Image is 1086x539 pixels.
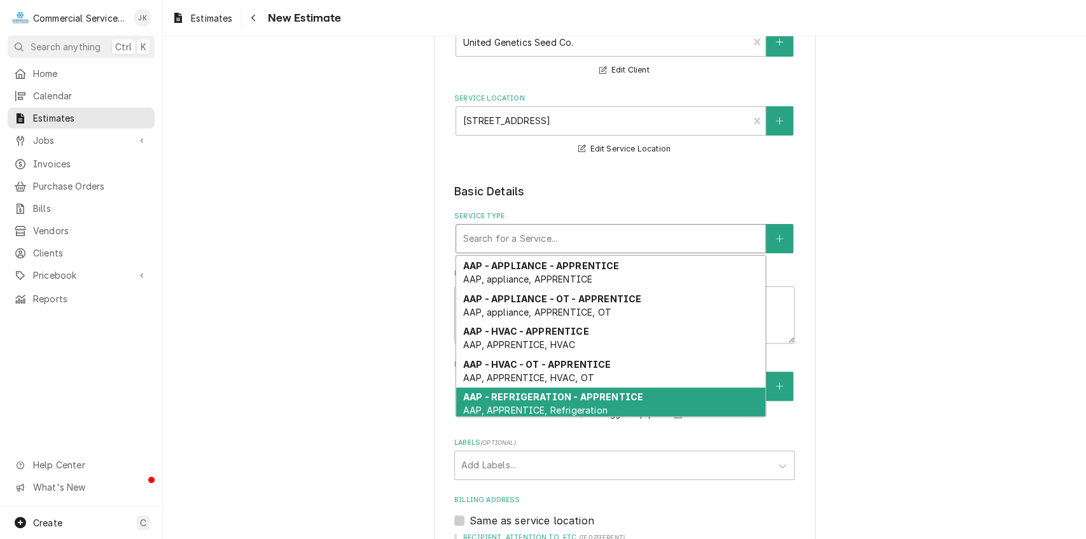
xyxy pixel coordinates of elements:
strong: AAP - HVAC - APPRENTICE [463,326,589,337]
a: Clients [8,242,155,263]
legend: Basic Details [454,183,795,200]
span: C [140,516,146,529]
span: AAP, APPRENTICE, HVAC, OT [463,372,594,383]
span: Home [33,67,148,80]
span: Create [33,517,62,528]
span: Ctrl [115,40,132,53]
span: AAP, APPRENTICE, HVAC [463,339,575,350]
span: Estimates [191,11,232,25]
a: Vendors [8,220,155,241]
span: Help Center [33,458,147,472]
div: Service Type [454,211,795,253]
div: Reason For Call [454,269,795,344]
span: K [141,40,146,53]
span: Invoices [33,157,148,171]
span: Clients [33,246,148,260]
strong: AAP - APPLIANCE - APPRENTICE [463,260,619,271]
label: Billing Address [454,495,795,505]
span: AAP, appliance, APPRENTICE, OT [463,307,611,318]
span: What's New [33,480,147,494]
span: ( optional ) [480,439,516,446]
a: Calendar [8,85,155,106]
strong: AAP - REFRIGERATION - APPRENTICE [463,391,643,402]
svg: Create New Client [776,38,783,46]
div: Commercial Service Co. [33,11,127,25]
a: Estimates [167,8,237,29]
button: Edit Service Location [576,141,672,157]
div: Equipment [454,360,795,423]
label: Equipment [454,360,795,370]
a: Purchase Orders [8,176,155,197]
a: Go to Jobs [8,130,155,151]
button: Create New Client [766,27,793,57]
a: Bills [8,198,155,219]
button: Edit Client [597,62,651,78]
span: Estimates [33,111,148,125]
button: Create New Location [766,106,793,136]
button: Search anythingCtrlK [8,36,155,58]
div: Commercial Service Co.'s Avatar [11,9,29,27]
button: Navigate back [243,8,263,28]
svg: Create New Location [776,116,783,125]
button: Create New Service [766,224,793,253]
span: Pricebook [33,269,129,282]
span: Purchase Orders [33,179,148,193]
a: Invoices [8,153,155,174]
button: Create New Equipment [766,372,793,401]
a: Go to What's New [8,477,155,498]
a: Estimates [8,108,155,129]
span: Reports [33,292,148,305]
a: Go to Pricebook [8,265,155,286]
div: John Key's Avatar [134,9,151,27]
svg: Create New Service [776,234,783,243]
svg: Create New Equipment [776,382,783,391]
strong: AAP - HVAC - OT - APPRENTICE [463,359,611,370]
div: JK [134,9,151,27]
span: Search anything [31,40,101,53]
label: Labels [454,438,795,448]
span: Vendors [33,224,148,237]
div: Client [454,15,795,78]
label: Reason For Call [454,269,795,279]
a: Reports [8,288,155,309]
div: Labels [454,438,795,479]
span: Jobs [33,134,129,147]
span: Calendar [33,89,148,102]
span: AAP, APPRENTICE, Refrigeration [463,405,608,416]
div: Service Location [454,94,795,157]
a: Go to Help Center [8,454,155,475]
a: Home [8,63,155,84]
span: New Estimate [263,10,341,27]
span: AAP, appliance, APPRENTICE [463,274,592,284]
span: Bills [33,202,148,215]
div: C [11,9,29,27]
label: Service Location [454,94,795,104]
label: Service Type [454,211,795,221]
label: Same as service location [470,513,594,528]
strong: AAP - APPLIANCE - OT - APPRENTICE [463,293,641,304]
